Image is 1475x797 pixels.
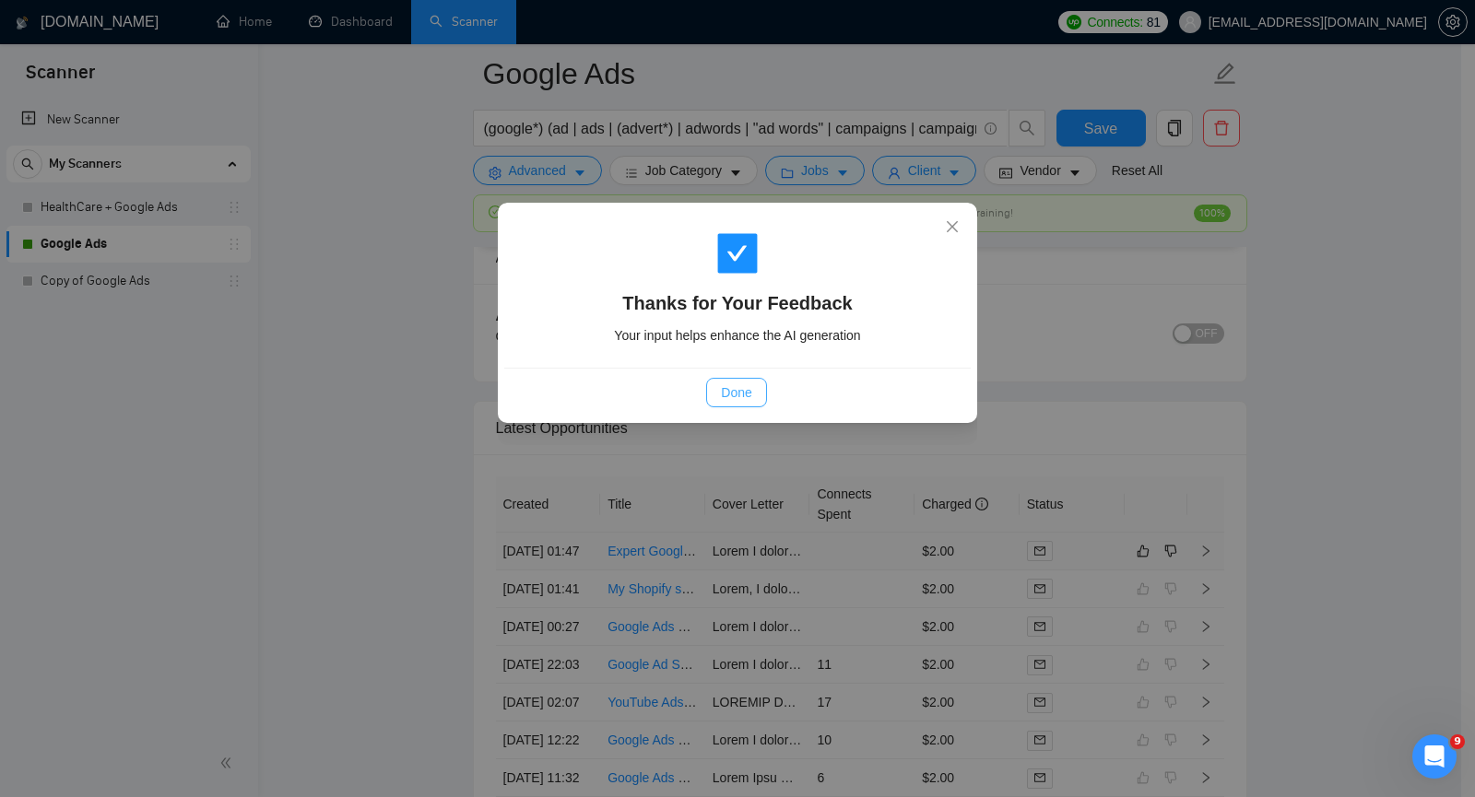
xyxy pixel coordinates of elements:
span: check-square [715,231,760,275]
button: Close [927,203,977,252]
span: Your input helps enhance the AI generation [614,328,860,343]
span: Done [721,382,751,403]
span: 9 [1450,734,1465,749]
iframe: Intercom live chat [1412,734,1457,779]
h4: Thanks for Your Feedback [526,290,949,316]
button: Done [706,378,766,407]
span: close [945,219,960,234]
